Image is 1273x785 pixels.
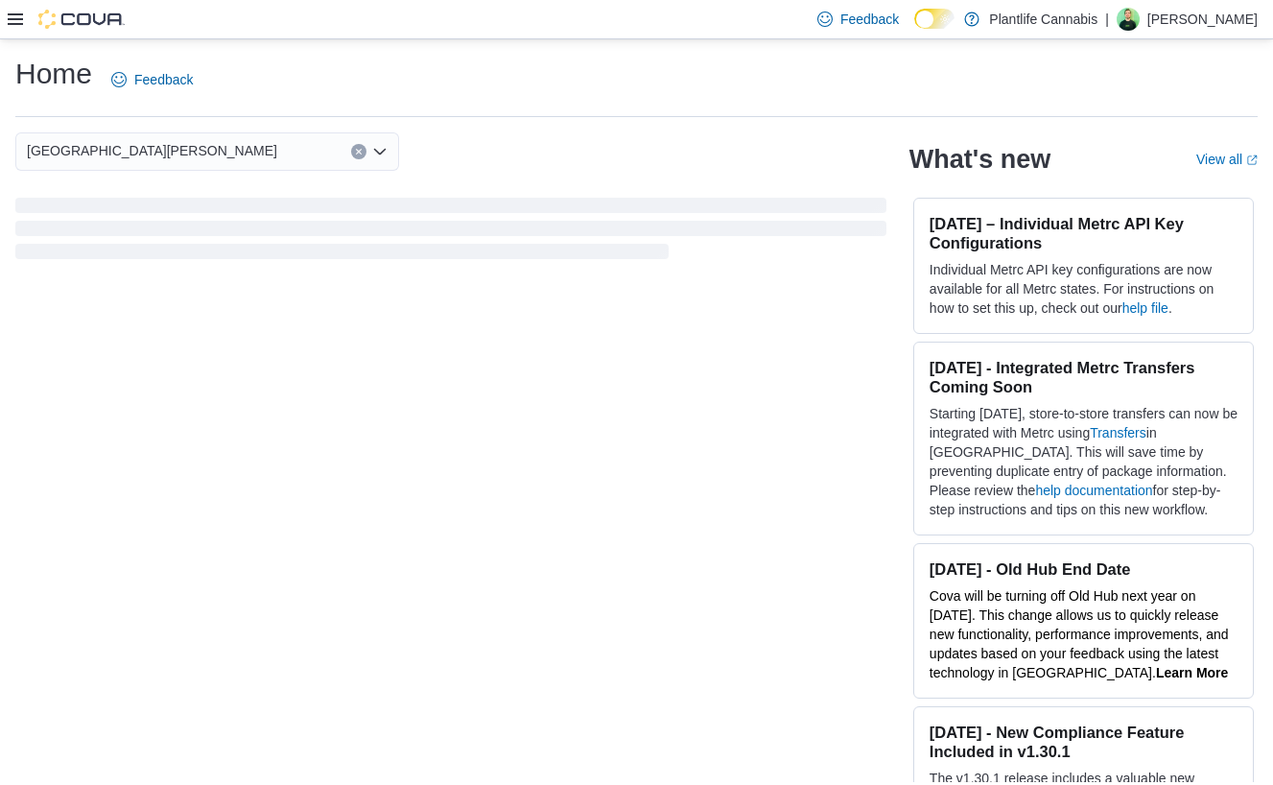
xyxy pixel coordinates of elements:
[1246,155,1258,166] svg: External link
[930,559,1238,579] h3: [DATE] - Old Hub End Date
[1147,8,1258,31] p: [PERSON_NAME]
[914,29,915,30] span: Dark Mode
[930,723,1238,761] h3: [DATE] - New Compliance Feature Included in v1.30.1
[930,358,1238,396] h3: [DATE] - Integrated Metrc Transfers Coming Soon
[372,144,388,159] button: Open list of options
[351,144,366,159] button: Clear input
[1122,300,1168,316] a: help file
[914,9,955,29] input: Dark Mode
[1035,483,1152,498] a: help documentation
[27,139,277,162] span: [GEOGRAPHIC_DATA][PERSON_NAME]
[1117,8,1140,31] div: Brad Christensen
[1105,8,1109,31] p: |
[15,202,886,263] span: Loading
[38,10,125,29] img: Cova
[1090,425,1146,440] a: Transfers
[930,260,1238,318] p: Individual Metrc API key configurations are now available for all Metrc states. For instructions ...
[909,144,1050,175] h2: What's new
[104,60,200,99] a: Feedback
[1196,152,1258,167] a: View allExternal link
[1156,665,1228,680] a: Learn More
[930,588,1229,680] span: Cova will be turning off Old Hub next year on [DATE]. This change allows us to quickly release ne...
[930,214,1238,252] h3: [DATE] – Individual Metrc API Key Configurations
[989,8,1097,31] p: Plantlife Cannabis
[134,70,193,89] span: Feedback
[15,55,92,93] h1: Home
[840,10,899,29] span: Feedback
[930,404,1238,519] p: Starting [DATE], store-to-store transfers can now be integrated with Metrc using in [GEOGRAPHIC_D...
